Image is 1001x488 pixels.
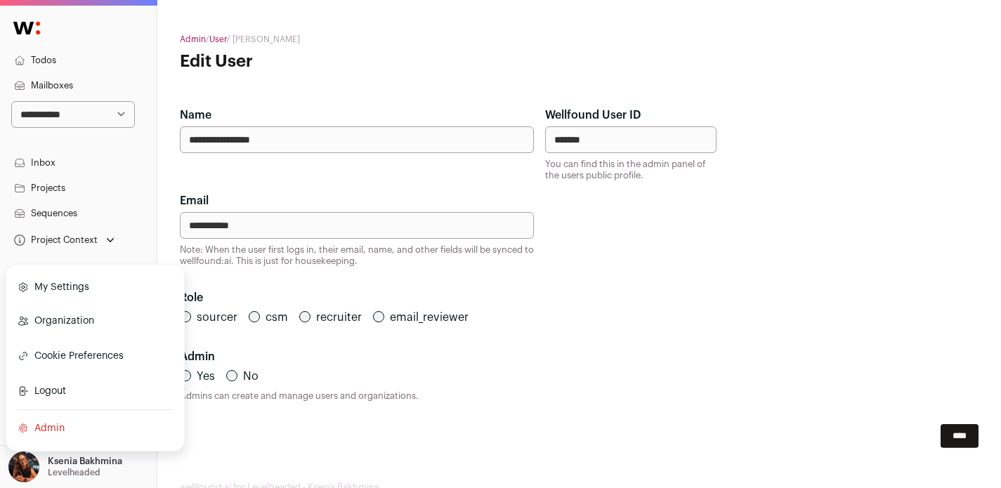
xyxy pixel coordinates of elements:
[48,467,100,478] p: Levelheaded
[209,35,227,44] a: User
[8,451,39,482] img: 13968079-medium_jpg
[18,339,173,373] a: Cookie Preferences
[18,376,173,407] button: Logout
[316,312,362,323] label: recruiter
[48,456,122,467] p: Ksenia Bakhmina
[197,312,237,323] label: sourcer
[180,289,203,306] label: Role
[243,371,259,382] label: No
[180,35,206,44] a: Admin
[390,312,469,323] label: email_reviewer
[18,413,173,444] a: Admin
[11,230,117,250] button: Open dropdown
[180,348,215,365] label: Admin
[180,390,979,402] div: Admins can create and manage users and organizations.
[180,34,446,45] h2: / / [PERSON_NAME]
[6,451,125,482] button: Open dropdown
[180,51,446,73] h1: Edit User
[180,192,209,209] label: Email
[266,312,288,323] label: csm
[545,107,641,124] label: Wellfound User ID
[18,305,173,336] a: Organization
[545,159,717,181] div: You can find this in the admin panel of the users public profile.
[197,371,215,382] label: Yes
[180,244,534,267] div: Note: When the user first logs in, their email, name, and other fields will be synced to wellfoun...
[180,107,211,124] label: Name
[11,235,98,246] div: Project Context
[18,272,173,303] a: My Settings
[6,14,48,42] img: Wellfound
